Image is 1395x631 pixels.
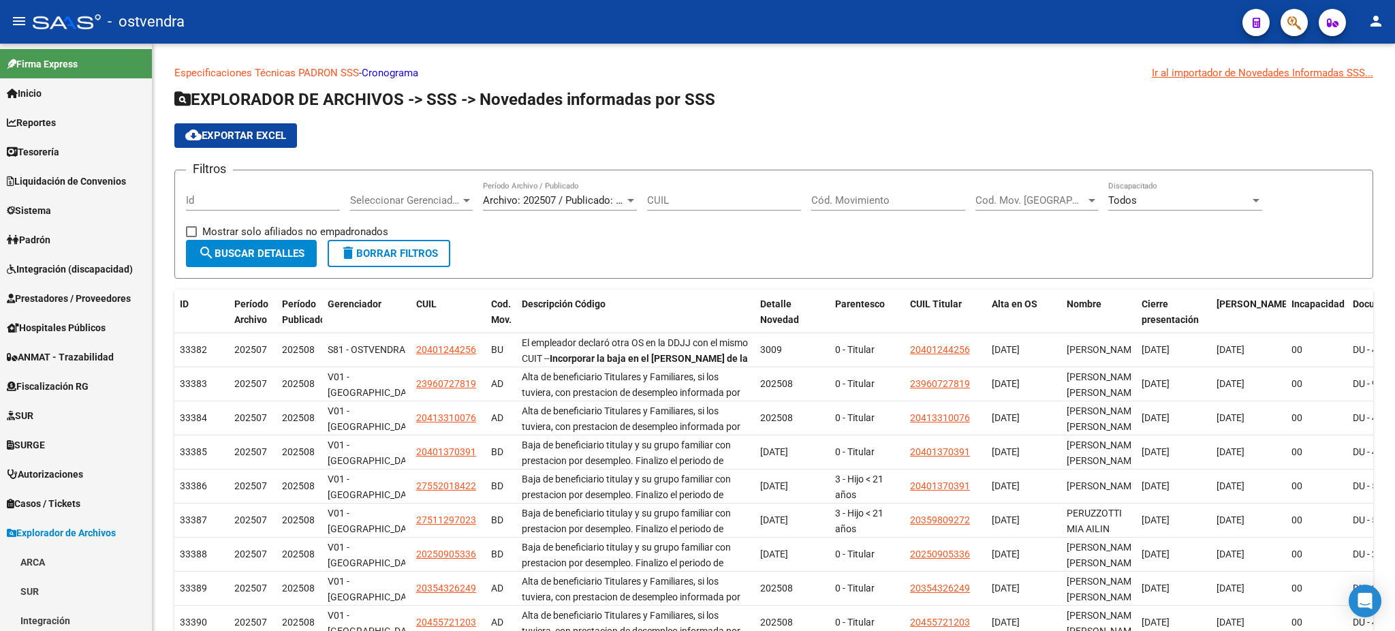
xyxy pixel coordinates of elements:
[1368,13,1384,29] mat-icon: person
[1217,480,1244,491] span: [DATE]
[7,437,45,452] span: SURGE
[7,291,131,306] span: Prestadores / Proveedores
[992,480,1020,491] span: [DATE]
[486,290,516,350] datatable-header-cell: Cod. Mov.
[910,298,962,309] span: CUIL Titular
[910,514,970,525] span: 20359809272
[416,617,476,628] span: 20455721203
[180,446,207,457] span: 33385
[282,617,315,628] span: 202508
[1142,298,1199,325] span: Cierre presentación
[234,344,267,355] span: 202507
[7,350,114,365] span: ANMAT - Trazabilidad
[180,344,207,355] span: 33382
[760,378,793,389] span: 202508
[328,298,381,309] span: Gerenciador
[491,344,503,355] span: BU
[328,474,420,500] span: V01 - [GEOGRAPHIC_DATA]
[491,480,503,491] span: BD
[491,617,503,628] span: AD
[1217,412,1244,423] span: [DATE]
[522,405,740,478] span: Alta de beneficiario Titulares y Familiares, si los tuviera, con prestacion de desempleo informad...
[7,525,116,540] span: Explorador de Archivos
[992,378,1020,389] span: [DATE]
[416,549,476,559] span: 20250905336
[416,514,476,525] span: 27511297023
[491,412,503,423] span: AD
[282,446,315,457] span: 202508
[282,344,315,355] span: 202508
[277,290,322,350] datatable-header-cell: Período Publicado
[1142,583,1170,594] span: [DATE]
[835,549,875,559] span: 0 - Titular
[986,290,1061,350] datatable-header-cell: Alta en OS
[7,379,89,394] span: Fiscalización RG
[760,298,799,325] span: Detalle Novedad
[910,344,970,355] span: 20401244256
[1142,412,1170,423] span: [DATE]
[491,378,503,389] span: AD
[1291,342,1342,358] div: 00
[835,446,875,457] span: 0 - Titular
[1291,444,1342,460] div: 00
[835,298,885,309] span: Parentesco
[108,7,185,37] span: - ostvendra
[282,583,315,594] span: 202508
[180,549,207,559] span: 33388
[328,508,420,534] span: V01 - [GEOGRAPHIC_DATA]
[835,508,883,534] span: 3 - Hijo < 21 años
[411,290,486,350] datatable-header-cell: CUIL
[282,549,315,559] span: 202508
[905,290,986,350] datatable-header-cell: CUIL Titular
[522,298,606,309] span: Descripción Código
[1067,440,1140,466] span: [PERSON_NAME] [PERSON_NAME]
[180,480,207,491] span: 33386
[350,194,460,206] span: Seleccionar Gerenciador
[522,353,748,395] strong: Incorporar la baja en el [PERSON_NAME] de la obra social. Verificar si el empleador declaro [DOMA...
[328,440,420,466] span: V01 - [GEOGRAPHIC_DATA]
[760,617,793,628] span: 202508
[1291,298,1345,309] span: Incapacidad
[234,298,268,325] span: Período Archivo
[7,57,78,72] span: Firma Express
[1217,549,1244,559] span: [DATE]
[340,245,356,261] mat-icon: delete
[522,371,740,444] span: Alta de beneficiario Titulares y Familiares, si los tuviera, con prestacion de desempleo informad...
[522,337,748,395] span: El empleador declaró otra OS en la DDJJ con el mismo CUIT -- -- OS ddjj
[416,446,476,457] span: 20401370391
[1217,344,1244,355] span: [DATE]
[7,320,106,335] span: Hospitales Públicos
[1067,542,1140,568] span: [PERSON_NAME] [PERSON_NAME]
[7,174,126,189] span: Liquidación de Convenios
[185,129,286,142] span: Exportar EXCEL
[1291,547,1342,562] div: 00
[7,408,33,423] span: SUR
[1217,378,1244,389] span: [DATE]
[522,508,744,581] span: Baja de beneficiario titulay y su grupo familiar con prestacion por desempleo. Finalizo el period...
[7,496,80,511] span: Casos / Tickets
[992,344,1020,355] span: [DATE]
[180,583,207,594] span: 33389
[1067,576,1140,602] span: [PERSON_NAME] [PERSON_NAME]
[1108,194,1137,206] span: Todos
[186,240,317,267] button: Buscar Detalles
[910,412,970,423] span: 20413310076
[491,298,512,325] span: Cod. Mov.
[328,240,450,267] button: Borrar Filtros
[328,576,420,602] span: V01 - [GEOGRAPHIC_DATA]
[174,65,1373,80] p: -
[7,232,50,247] span: Padrón
[328,542,420,568] span: V01 - [GEOGRAPHIC_DATA]
[830,290,905,350] datatable-header-cell: Parentesco
[1142,344,1170,355] span: [DATE]
[491,514,503,525] span: BD
[491,549,503,559] span: BD
[7,467,83,482] span: Autorizaciones
[282,480,315,491] span: 202508
[1142,446,1170,457] span: [DATE]
[340,247,438,260] span: Borrar Filtros
[760,549,788,559] span: [DATE]
[7,86,42,101] span: Inicio
[7,203,51,218] span: Sistema
[835,474,883,500] span: 3 - Hijo < 21 años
